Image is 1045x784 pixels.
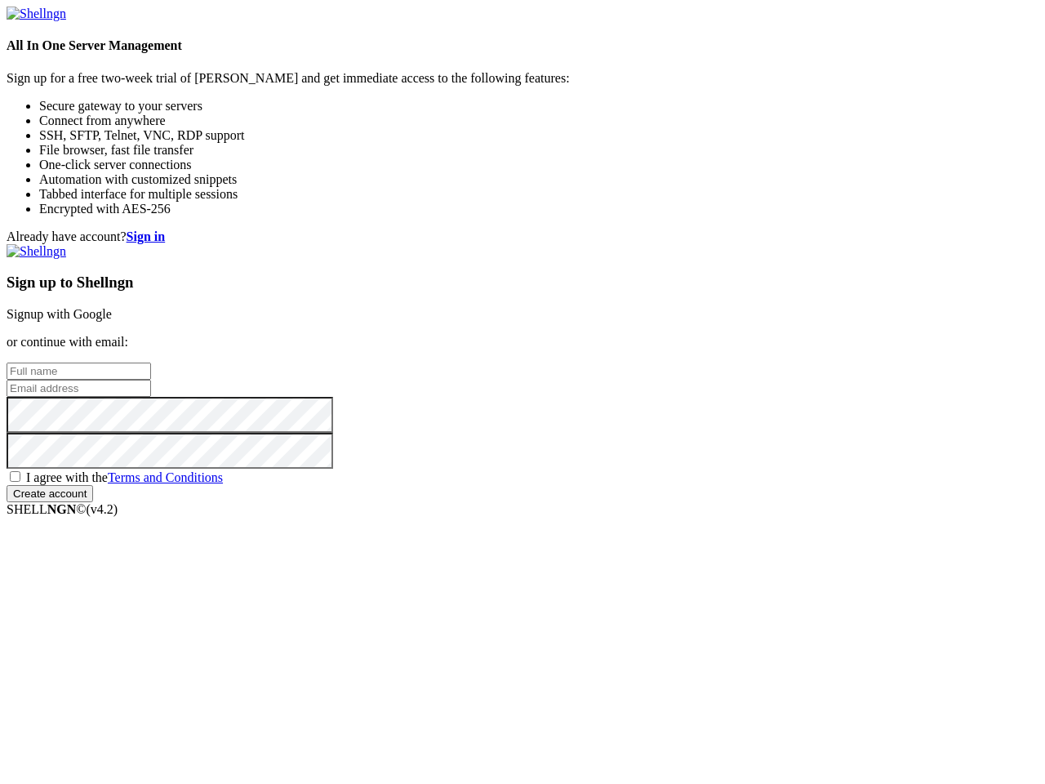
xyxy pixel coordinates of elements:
[39,128,1038,143] li: SSH, SFTP, Telnet, VNC, RDP support
[47,502,77,516] b: NGN
[7,229,1038,244] div: Already have account?
[39,143,1038,158] li: File browser, fast file transfer
[39,99,1038,114] li: Secure gateway to your servers
[7,244,66,259] img: Shellngn
[7,7,66,21] img: Shellngn
[7,502,118,516] span: SHELL ©
[7,485,93,502] input: Create account
[39,187,1038,202] li: Tabbed interface for multiple sessions
[39,114,1038,128] li: Connect from anywhere
[10,471,20,482] input: I agree with theTerms and Conditions
[39,202,1038,216] li: Encrypted with AES-256
[87,502,118,516] span: 4.2.0
[26,470,223,484] span: I agree with the
[7,307,112,321] a: Signup with Google
[7,335,1038,350] p: or continue with email:
[7,363,151,380] input: Full name
[108,470,223,484] a: Terms and Conditions
[7,38,1038,53] h4: All In One Server Management
[7,274,1038,292] h3: Sign up to Shellngn
[127,229,166,243] a: Sign in
[7,380,151,397] input: Email address
[7,71,1038,86] p: Sign up for a free two-week trial of [PERSON_NAME] and get immediate access to the following feat...
[39,172,1038,187] li: Automation with customized snippets
[39,158,1038,172] li: One-click server connections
